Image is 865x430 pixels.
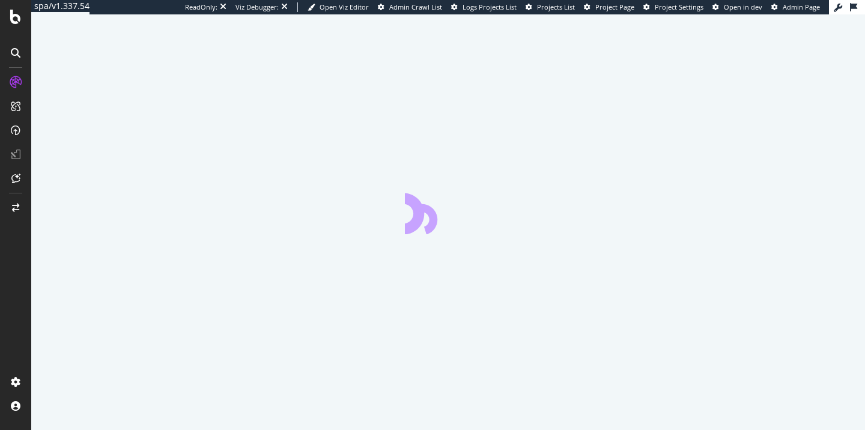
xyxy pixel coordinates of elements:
div: ReadOnly: [185,2,217,12]
a: Projects List [526,2,575,12]
div: animation [405,191,491,234]
a: Open Viz Editor [308,2,369,12]
a: Project Page [584,2,634,12]
span: Admin Crawl List [389,2,442,11]
span: Logs Projects List [463,2,517,11]
a: Logs Projects List [451,2,517,12]
span: Project Settings [655,2,703,11]
span: Projects List [537,2,575,11]
span: Project Page [595,2,634,11]
span: Admin Page [783,2,820,11]
div: Viz Debugger: [235,2,279,12]
span: Open in dev [724,2,762,11]
span: Open Viz Editor [320,2,369,11]
a: Admin Crawl List [378,2,442,12]
a: Open in dev [712,2,762,12]
a: Admin Page [771,2,820,12]
a: Project Settings [643,2,703,12]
